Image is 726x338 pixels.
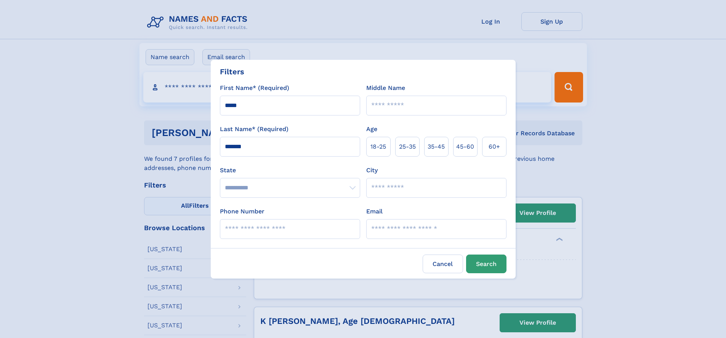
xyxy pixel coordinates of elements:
span: 25‑35 [399,142,416,151]
label: State [220,166,360,175]
label: Middle Name [366,83,405,93]
button: Search [466,255,506,273]
span: 45‑60 [456,142,474,151]
label: City [366,166,378,175]
div: Filters [220,66,244,77]
label: Last Name* (Required) [220,125,288,134]
span: 35‑45 [428,142,445,151]
span: 60+ [489,142,500,151]
label: Phone Number [220,207,264,216]
label: First Name* (Required) [220,83,289,93]
span: 18‑25 [370,142,386,151]
label: Cancel [423,255,463,273]
label: Email [366,207,383,216]
label: Age [366,125,377,134]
